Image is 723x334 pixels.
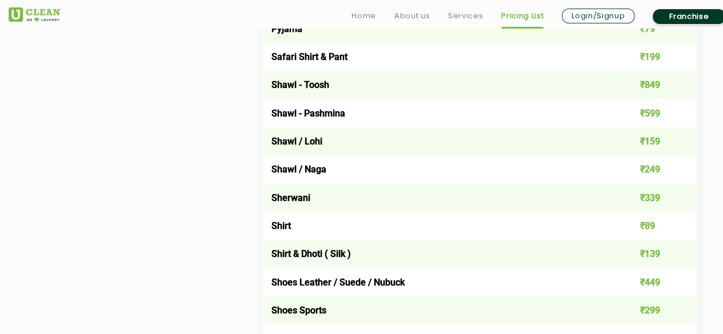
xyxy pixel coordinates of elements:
td: ₹849 [610,71,697,99]
td: ₹199 [610,43,697,71]
td: ₹249 [610,155,697,183]
td: ₹299 [610,296,697,324]
td: Shawl - Pashmina [263,99,610,127]
td: ₹89 [610,212,697,240]
a: Login/Signup [562,9,634,23]
td: ₹79 [610,15,697,43]
td: ₹599 [610,99,697,127]
td: ₹449 [610,268,697,296]
td: Sherwani [263,183,610,211]
a: Services [448,9,483,23]
td: Shawl / Naga [263,155,610,183]
td: ₹159 [610,127,697,155]
td: Shoes Leather / Suede / Nubuck [263,268,610,296]
a: Home [351,9,376,23]
td: Shawl - Toosh [263,71,610,99]
img: UClean Laundry and Dry Cleaning [9,7,60,22]
td: Shirt [263,212,610,240]
td: ₹339 [610,183,697,211]
td: Pyjama [263,15,610,43]
td: ₹139 [610,240,697,268]
td: Shoes Sports [263,296,610,324]
a: Pricing List [501,9,544,23]
td: Safari Shirt & Pant [263,43,610,71]
a: About us [394,9,430,23]
td: Shawl / Lohi [263,127,610,155]
td: Shirt & Dhoti ( Silk ) [263,240,610,268]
